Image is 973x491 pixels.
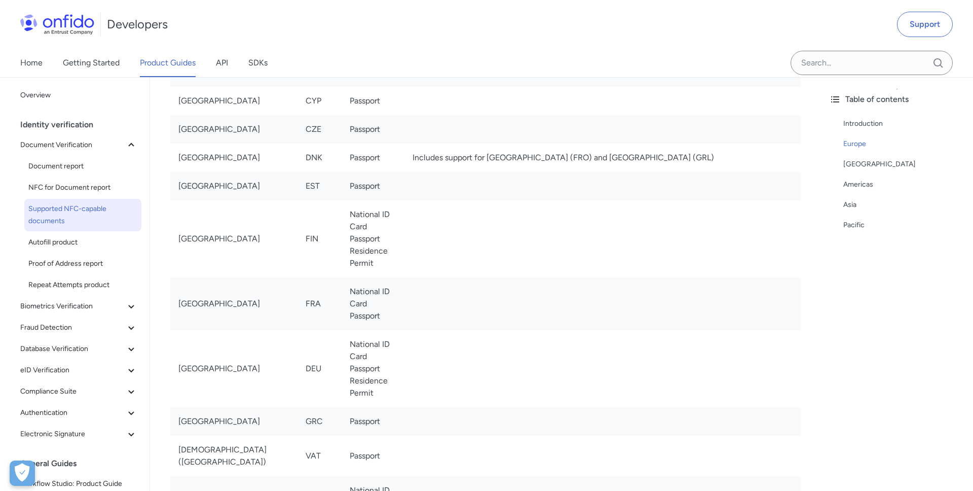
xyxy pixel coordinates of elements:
[170,436,297,476] td: [DEMOGRAPHIC_DATA] ([GEOGRAPHIC_DATA])
[140,49,196,77] a: Product Guides
[24,178,141,198] a: NFC for Document report
[16,85,141,106] a: Overview
[843,138,965,150] a: Europe
[28,279,137,291] span: Repeat Attempts product
[297,330,342,407] td: DEU
[248,49,268,77] a: SDKs
[20,428,125,440] span: Electronic Signature
[28,236,137,249] span: Autofill product
[170,115,297,144] td: [GEOGRAPHIC_DATA]
[342,87,404,115] td: Passport
[170,407,297,436] td: [GEOGRAPHIC_DATA]
[20,364,125,376] span: eID Verification
[216,49,228,77] a: API
[170,144,297,172] td: [GEOGRAPHIC_DATA]
[342,200,404,277] td: National ID Card Passport Residence Permit
[20,478,137,490] span: Workflow Studio: Product Guide
[342,436,404,476] td: Passport
[28,258,137,270] span: Proof of Address report
[829,93,965,106] div: Table of contents
[20,49,43,77] a: Home
[16,381,141,402] button: Compliance Suite
[342,144,404,172] td: Passport
[843,118,965,130] a: Introduction
[342,407,404,436] td: Passport
[24,199,141,231] a: Supported NFC-capable documents
[107,16,168,32] h1: Developers
[20,385,125,398] span: Compliance Suite
[24,232,141,253] a: Autofill product
[297,87,342,115] td: CYP
[24,275,141,295] a: Repeat Attempts product
[170,172,297,200] td: [GEOGRAPHIC_DATA]
[170,200,297,277] td: [GEOGRAPHIC_DATA]
[342,277,404,330] td: National ID Card Passport
[297,172,342,200] td: EST
[170,330,297,407] td: [GEOGRAPHIC_DATA]
[20,453,145,474] div: General Guides
[342,115,404,144] td: Passport
[10,461,35,486] div: Cookie Preferences
[20,300,125,312] span: Biometrics Verification
[16,318,141,338] button: Fraud Detection
[170,87,297,115] td: [GEOGRAPHIC_DATA]
[16,360,141,380] button: eID Verification
[16,424,141,444] button: Electronic Signature
[342,330,404,407] td: National ID Card Passport Residence Permit
[16,135,141,155] button: Document Verification
[20,407,125,419] span: Authentication
[20,139,125,151] span: Document Verification
[342,172,404,200] td: Passport
[843,158,965,170] a: [GEOGRAPHIC_DATA]
[20,115,145,135] div: Identity verification
[24,156,141,177] a: Document report
[170,277,297,330] td: [GEOGRAPHIC_DATA]
[16,403,141,423] button: Authentication
[843,219,965,231] a: Pacific
[297,436,342,476] td: VAT
[297,407,342,436] td: GRC
[10,461,35,486] button: Open Preferences
[16,339,141,359] button: Database Verification
[843,199,965,211] a: Asia
[297,115,342,144] td: CZE
[297,200,342,277] td: FIN
[843,179,965,191] a: Americas
[20,14,94,34] img: Onfido Logo
[20,89,137,101] span: Overview
[28,203,137,227] span: Supported NFC-capable documents
[20,343,125,355] span: Database Verification
[28,160,137,172] span: Document report
[24,254,141,274] a: Proof of Address report
[404,144,801,172] td: Includes support for [GEOGRAPHIC_DATA] (FRO) and [GEOGRAPHIC_DATA] (GRL)
[897,12,953,37] a: Support
[16,296,141,317] button: Biometrics Verification
[63,49,120,77] a: Getting Started
[28,182,137,194] span: NFC for Document report
[791,51,953,75] input: Onfido search input field
[297,277,342,330] td: FRA
[297,144,342,172] td: DNK
[20,322,125,334] span: Fraud Detection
